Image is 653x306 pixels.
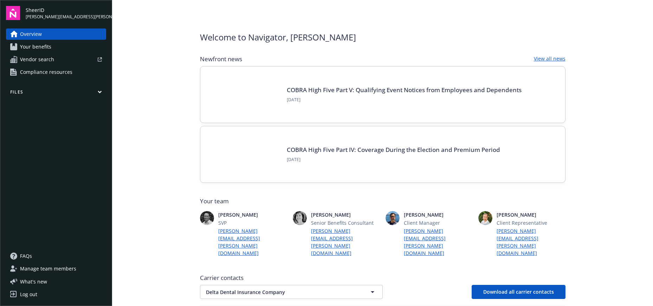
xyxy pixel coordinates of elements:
a: View all news [534,55,565,63]
a: Overview [6,28,106,40]
span: Delta Dental Insurance Company [206,288,352,296]
span: Compliance resources [20,66,72,78]
span: Vendor search [20,54,54,65]
span: [PERSON_NAME] [311,211,380,218]
span: Welcome to Navigator , [PERSON_NAME] [200,31,356,44]
span: [DATE] [287,97,522,103]
img: photo [293,211,307,225]
img: photo [386,211,400,225]
span: Manage team members [20,263,76,274]
a: Compliance resources [6,66,106,78]
a: Manage team members [6,263,106,274]
span: FAQs [20,250,32,262]
span: Senior Benefits Consultant [311,219,380,227]
a: [PERSON_NAME][EMAIL_ADDRESS][PERSON_NAME][DOMAIN_NAME] [311,227,380,257]
span: Newfront news [200,55,242,63]
span: SVP [218,219,287,227]
span: [PERSON_NAME] [404,211,473,218]
a: [PERSON_NAME][EMAIL_ADDRESS][PERSON_NAME][DOMAIN_NAME] [404,227,473,257]
span: Client Manager [404,219,473,227]
button: Files [6,89,106,98]
span: Overview [20,28,42,40]
a: [PERSON_NAME][EMAIL_ADDRESS][PERSON_NAME][DOMAIN_NAME] [218,227,287,257]
a: COBRA High Five Part IV: Coverage During the Election and Premium Period [287,146,500,154]
a: [PERSON_NAME][EMAIL_ADDRESS][PERSON_NAME][DOMAIN_NAME] [497,227,565,257]
a: Your benefits [6,41,106,52]
span: [PERSON_NAME][EMAIL_ADDRESS][PERSON_NAME][DOMAIN_NAME] [26,14,106,20]
img: photo [200,211,214,225]
a: COBRA High Five Part V: Qualifying Event Notices from Employees and Dependents [287,86,522,94]
span: [PERSON_NAME] [497,211,565,218]
span: Client Representative [497,219,565,227]
img: BLOG-Card Image - Compliance - COBRA High Five Pt 4 - 09-04-25.jpg [212,138,278,171]
span: [PERSON_NAME] [218,211,287,218]
span: [DATE] [287,157,500,163]
button: What's new [6,278,58,285]
img: BLOG-Card Image - Compliance - COBRA High Five Pt 5 - 09-11-25.jpg [212,78,278,111]
span: What ' s new [20,278,47,285]
span: Download all carrier contacts [483,288,554,295]
a: Vendor search [6,54,106,65]
button: Download all carrier contacts [472,285,565,299]
span: SheerID [26,6,106,14]
button: SheerID[PERSON_NAME][EMAIL_ADDRESS][PERSON_NAME][DOMAIN_NAME] [26,6,106,20]
span: Your benefits [20,41,51,52]
div: Log out [20,289,37,300]
button: Delta Dental Insurance Company [200,285,383,299]
img: photo [478,211,492,225]
span: Carrier contacts [200,274,565,282]
img: navigator-logo.svg [6,6,20,20]
span: Your team [200,197,565,205]
a: FAQs [6,250,106,262]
